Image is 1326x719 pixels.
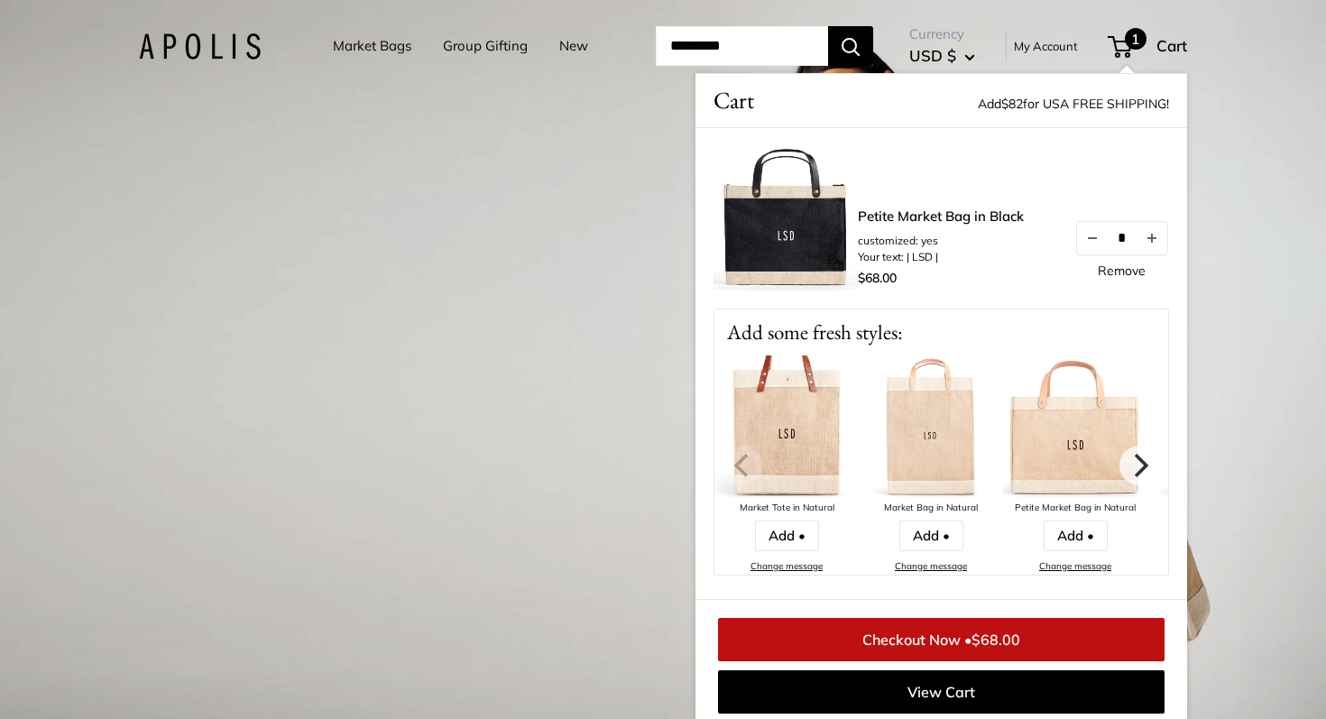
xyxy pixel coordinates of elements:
button: Next [1119,446,1159,485]
li: customized: yes [858,233,1024,249]
button: Search [828,26,873,66]
a: Remove [1098,264,1146,277]
span: $82 [1001,96,1023,112]
a: Change message [1039,560,1111,572]
a: Group Gifting [443,33,528,59]
span: Cart [1156,36,1187,55]
a: New [559,33,588,59]
button: USD $ [909,41,975,70]
a: Add • [755,521,819,551]
span: USD $ [909,46,956,65]
span: Add for USA FREE SHIPPING! [978,96,1169,112]
a: 1 Cart [1110,32,1187,60]
div: Petite Market Bag in Natural [1003,500,1147,517]
span: Cart [714,83,754,118]
span: $68.00 [858,270,897,286]
input: Quantity [1108,230,1137,245]
a: Market Bags [333,33,411,59]
a: My Account [1014,35,1078,57]
a: View Cart [718,670,1165,714]
a: Add • [899,521,963,551]
input: Search... [656,26,828,66]
a: Change message [750,560,823,572]
button: Increase quantity by 1 [1137,222,1167,254]
a: Petite Market Bag in Black [858,207,1024,227]
img: Apolis [139,33,261,60]
a: Change message [895,560,967,572]
span: Currency [909,22,975,47]
a: Add • [1044,521,1108,551]
button: Decrease quantity by 1 [1077,222,1108,254]
a: Checkout Now •$68.00 [718,618,1165,661]
img: description_No need for custom text? Choose this option. [714,146,858,290]
li: Your text: | LSD | [858,249,1024,265]
div: Market Bag in Black [1147,500,1292,517]
span: $68.00 [971,631,1020,649]
div: Market Bag in Natural [859,500,1003,517]
p: Add some fresh styles: [714,309,1168,355]
span: 1 [1125,28,1146,50]
div: Market Tote in Natural [714,500,859,517]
